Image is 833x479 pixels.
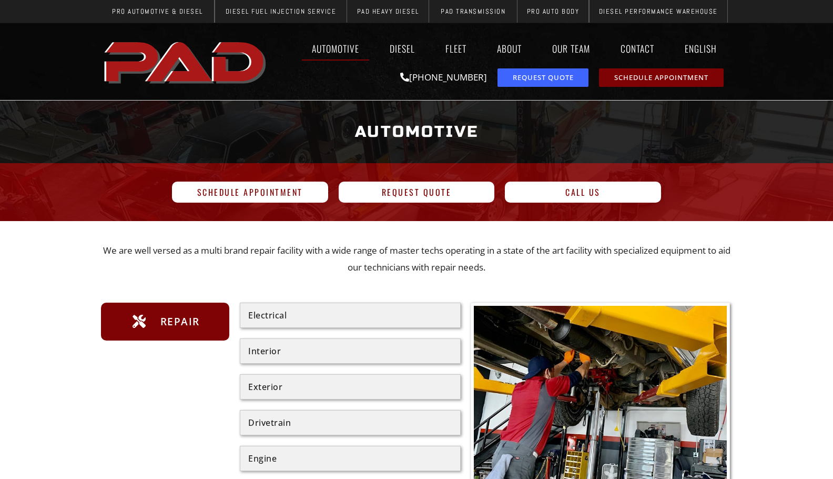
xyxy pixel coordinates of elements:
span: Schedule Appointment [197,188,303,196]
span: PAD Transmission [441,8,505,15]
span: PAD Heavy Diesel [357,8,419,15]
a: Diesel [380,36,425,61]
img: The image shows the word "PAD" in bold, red, uppercase letters with a slight shadow effect. [101,33,271,90]
a: Request Quote [339,182,495,203]
span: Pro Auto Body [527,8,580,15]
a: Our Team [542,36,600,61]
div: Exterior [248,383,452,391]
a: Fleet [435,36,476,61]
span: Schedule Appointment [614,74,708,81]
nav: Menu [271,36,732,61]
div: Electrical [248,311,452,320]
div: Drivetrain [248,418,452,427]
span: Diesel Fuel Injection Service [226,8,337,15]
h1: Automotive [106,112,727,152]
p: We are well versed as a multi brand repair facility with a wide range of master techs operating i... [101,242,732,276]
span: Pro Automotive & Diesel [112,8,203,15]
a: request a service or repair quote [497,68,588,87]
a: English [675,36,732,61]
div: Interior [248,347,452,355]
span: Repair [158,313,200,330]
a: About [487,36,532,61]
span: Request Quote [382,188,452,196]
a: Schedule Appointment [172,182,328,203]
a: schedule repair or service appointment [599,68,724,87]
a: [PHONE_NUMBER] [400,71,487,83]
div: Engine [248,454,452,463]
span: Diesel Performance Warehouse [599,8,718,15]
a: Contact [611,36,664,61]
span: Request Quote [513,74,574,81]
a: pro automotive and diesel home page [101,33,271,90]
a: Automotive [302,36,369,61]
span: Call Us [565,188,601,196]
a: Call Us [505,182,661,203]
